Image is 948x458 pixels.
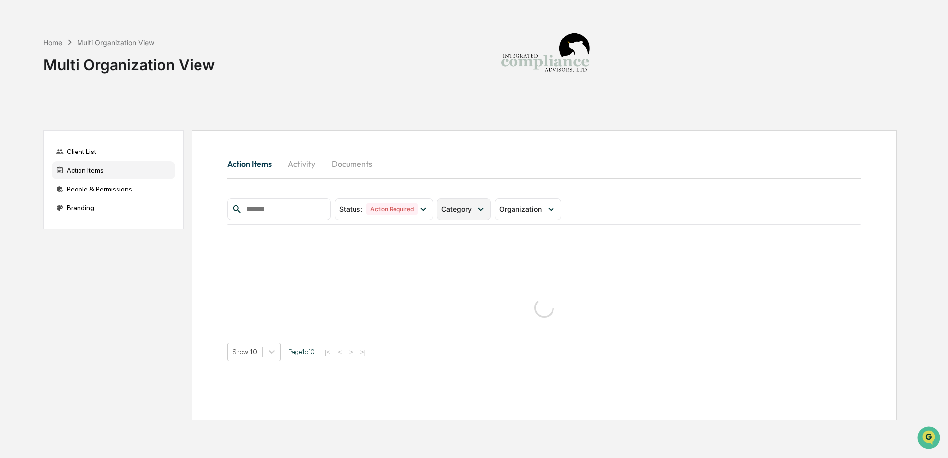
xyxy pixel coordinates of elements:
[20,143,62,153] span: Data Lookup
[10,76,28,93] img: 1746055101610-c473b297-6a78-478c-a979-82029cc54cd1
[279,152,324,176] button: Activity
[168,78,180,90] button: Start new chat
[339,205,362,213] span: Status :
[335,348,345,356] button: <
[227,152,279,176] button: Action Items
[357,348,369,356] button: >|
[346,348,356,356] button: >
[98,167,119,175] span: Pylon
[20,124,64,134] span: Preclearance
[227,152,861,176] div: activity tabs
[77,38,154,47] div: Multi Organization View
[6,120,68,138] a: 🖐️Preclearance
[52,180,175,198] div: People & Permissions
[43,38,62,47] div: Home
[916,425,943,452] iframe: Open customer support
[324,152,380,176] button: Documents
[70,167,119,175] a: Powered byPylon
[6,139,66,157] a: 🔎Data Lookup
[288,348,315,356] span: Page 1 of 0
[10,144,18,152] div: 🔎
[34,76,162,85] div: Start new chat
[499,205,542,213] span: Organization
[52,199,175,217] div: Branding
[496,8,594,107] img: Integrated Compliance Advisors
[68,120,126,138] a: 🗄️Attestations
[441,205,472,213] span: Category
[81,124,122,134] span: Attestations
[72,125,79,133] div: 🗄️
[52,161,175,179] div: Action Items
[366,203,417,215] div: Action Required
[34,85,125,93] div: We're available if you need us!
[10,125,18,133] div: 🖐️
[10,21,180,37] p: How can we help?
[43,48,215,74] div: Multi Organization View
[322,348,333,356] button: |<
[52,143,175,160] div: Client List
